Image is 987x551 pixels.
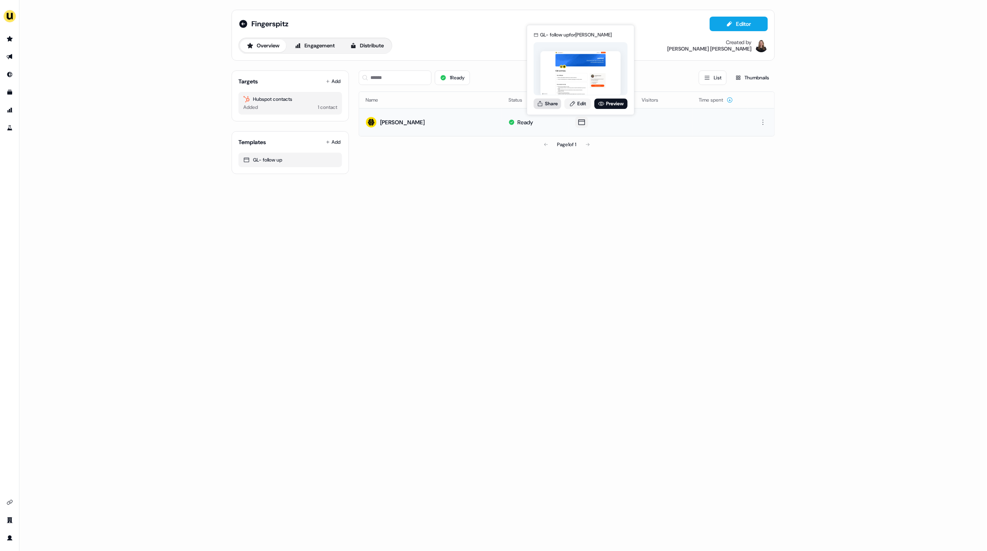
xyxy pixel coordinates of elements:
[557,140,576,149] div: Page 1 of 1
[240,39,286,52] button: Overview
[534,98,561,109] button: Share
[251,19,288,29] span: Fingerspitz
[540,31,612,39] div: GL- follow up for [PERSON_NAME]
[667,46,752,52] div: [PERSON_NAME] [PERSON_NAME]
[3,86,16,99] a: Go to templates
[3,496,16,509] a: Go to integrations
[343,39,391,52] button: Distribute
[3,50,16,63] a: Go to outbound experience
[3,104,16,117] a: Go to attribution
[243,95,337,103] div: Hubspot contacts
[710,21,768,29] a: Editor
[318,103,337,111] div: 1 contact
[594,98,628,109] a: Preview
[288,39,342,52] button: Engagement
[710,17,768,31] button: Editor
[3,514,16,527] a: Go to team
[540,51,621,96] img: asset preview
[324,136,342,148] button: Add
[517,118,533,126] div: Ready
[508,93,532,107] button: Status
[324,76,342,87] button: Add
[238,77,258,85] div: Targets
[755,39,768,52] img: Geneviève
[435,70,470,85] button: 1Ready
[730,70,775,85] button: Thumbnails
[380,118,425,126] div: [PERSON_NAME]
[564,98,591,109] a: Edit
[3,121,16,134] a: Go to experiments
[699,70,727,85] button: List
[642,93,668,107] button: Visitors
[366,93,388,107] button: Name
[3,32,16,45] a: Go to prospects
[243,103,258,111] div: Added
[3,532,16,545] a: Go to profile
[3,68,16,81] a: Go to Inbound
[726,39,752,46] div: Created by
[243,156,337,164] div: GL- follow up
[699,93,733,107] button: Time spent
[238,138,266,146] div: Templates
